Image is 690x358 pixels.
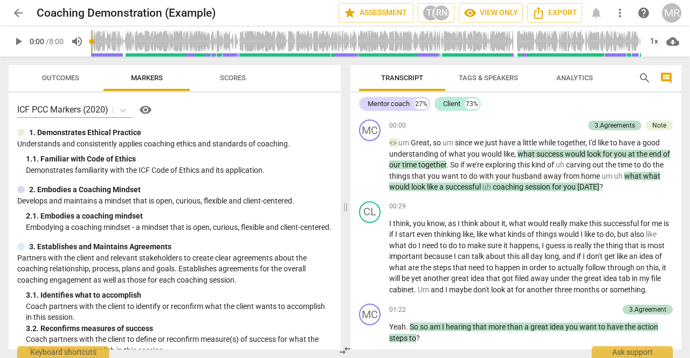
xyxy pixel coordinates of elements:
[639,252,655,261] span: idea
[601,285,610,294] span: or
[587,150,603,158] span: look
[424,252,454,261] span: because
[618,160,634,169] span: time
[481,150,503,158] span: would
[527,3,582,23] button: Export
[131,74,163,82] span: Markers
[418,3,454,23] button: T(RN
[427,219,445,228] span: know
[506,219,509,228] span: ,
[592,160,605,169] span: out
[515,285,527,294] span: for
[585,138,589,147] span: ,
[614,172,624,180] span: Filler word
[463,230,473,238] span: like
[608,263,636,272] span: through
[422,241,440,250] span: need
[473,285,491,294] span: don't
[603,150,614,158] span: for
[441,172,460,180] span: want
[486,274,502,283] span: that
[605,230,614,238] span: do
[649,150,663,158] span: end
[491,285,507,294] span: look
[539,241,542,250] span: ,
[137,101,154,118] button: Help
[643,138,660,147] span: good
[556,160,566,169] span: Filler word
[606,241,625,250] span: thing
[485,160,517,169] span: exploring
[525,182,552,191] span: session
[487,241,503,250] span: sure
[389,252,424,261] span: important
[517,150,536,158] span: what
[614,150,628,158] span: you
[431,285,445,294] span: and
[660,72,673,85] span: comment
[343,6,356,19] span: star
[448,150,467,158] span: what
[486,252,507,261] span: about
[509,219,528,228] span: what
[659,263,662,272] span: ,
[458,219,461,228] span: I
[603,219,640,228] span: successful
[412,172,427,180] span: that
[17,346,109,358] div: Keyboard shortcuts
[439,182,445,191] span: a
[418,241,422,250] span: I
[471,274,486,283] span: idea
[67,32,87,51] button: Volume
[477,230,489,238] span: like
[417,230,434,238] span: even
[552,182,563,191] span: for
[12,35,25,48] span: play_arrow
[445,219,448,228] span: ,
[566,160,592,169] span: carving
[480,219,501,228] span: about
[515,274,530,283] span: filed
[512,172,543,180] span: husband
[636,69,653,87] button: Search
[443,138,455,147] span: Filler word
[605,160,618,169] span: the
[625,241,640,250] span: that
[563,182,577,191] span: you
[26,222,332,233] p: Embodying a coaching mindset - a mindset that is open, curious, flexible and client-centered.
[643,160,653,169] span: do
[495,172,512,180] span: your
[411,138,430,147] span: Great
[577,182,599,191] span: [DATE]
[381,74,423,82] span: Transcript
[389,322,406,331] span: Yeah
[555,285,574,294] span: three
[583,252,586,261] span: I
[427,172,441,180] span: you
[26,210,332,222] div: 2. 1. Embodies a coaching mindset
[666,35,679,48] span: cloud_download
[655,252,662,261] span: of
[559,252,562,261] span: ,
[454,252,458,261] span: I
[603,274,619,283] span: idea
[474,138,485,147] span: we
[530,322,550,331] span: great
[430,322,442,331] span: am
[453,263,468,272] span: that
[558,230,581,238] span: would
[652,219,664,228] span: me
[220,74,246,82] span: Scores
[629,252,639,261] span: an
[389,172,412,180] span: things
[26,153,332,165] div: 1. 1. Familiar with Code of Ethics
[389,121,406,130] span: 00:00
[402,274,411,283] span: be
[495,263,522,272] span: happen
[389,230,395,238] span: if
[473,230,477,238] span: ,
[617,252,629,261] span: like
[414,285,418,294] span: .
[389,160,402,169] span: our
[629,305,666,314] div: 3.Agreement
